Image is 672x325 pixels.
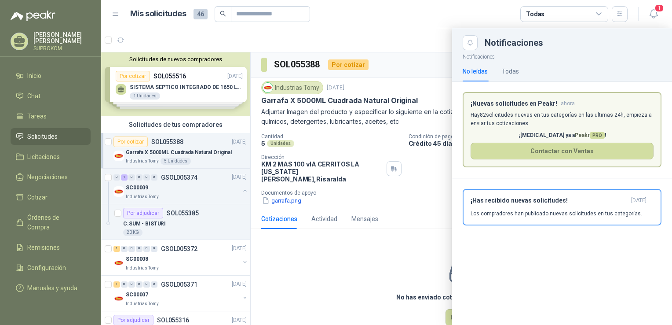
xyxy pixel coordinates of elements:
[27,71,41,81] span: Inicio
[471,111,654,128] p: Hay 82 solicitudes nuevas en tus categorías en las ultimas 24h, empieza a enviar tus cotizaciones
[11,169,91,185] a: Negociaciones
[27,263,66,273] span: Configuración
[11,280,91,296] a: Manuales y ayuda
[575,132,605,138] span: Peakr
[33,32,91,44] p: [PERSON_NAME] [PERSON_NAME]
[11,67,91,84] a: Inicio
[654,4,664,12] span: 1
[27,152,60,162] span: Licitaciones
[130,7,186,20] h1: Mis solicitudes
[471,131,654,140] p: ¡[MEDICAL_DATA] ya a !
[526,9,544,19] div: Todas
[27,192,47,202] span: Cotizar
[590,132,605,139] span: PRO
[561,100,575,107] span: ahora
[11,148,91,165] a: Licitaciones
[11,209,91,236] a: Órdenes de Compra
[27,91,40,101] span: Chat
[220,11,226,17] span: search
[194,9,208,19] span: 46
[27,132,58,141] span: Solicitudes
[27,213,82,232] span: Órdenes de Compra
[646,6,661,22] button: 1
[471,197,628,204] h3: ¡Has recibido nuevas solicitudes!
[463,189,661,225] button: ¡Has recibido nuevas solicitudes![DATE] Los compradores han publicado nuevas solicitudes en tus c...
[463,66,488,76] div: No leídas
[11,189,91,206] a: Cotizar
[11,239,91,256] a: Remisiones
[11,259,91,276] a: Configuración
[27,283,77,293] span: Manuales y ayuda
[471,100,557,107] h3: ¡Nuevas solicitudes en Peakr!
[502,66,519,76] div: Todas
[471,210,642,218] p: Los compradores han publicado nuevas solicitudes en tus categorías.
[463,35,478,50] button: Close
[485,38,661,47] div: Notificaciones
[471,143,654,159] button: Contactar con Ventas
[11,11,55,21] img: Logo peakr
[27,243,60,252] span: Remisiones
[33,46,91,51] p: SUPROKOM
[27,172,68,182] span: Negociaciones
[631,197,646,204] span: [DATE]
[27,111,47,121] span: Tareas
[11,88,91,104] a: Chat
[452,50,672,61] p: Notificaciones
[11,108,91,125] a: Tareas
[11,128,91,145] a: Solicitudes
